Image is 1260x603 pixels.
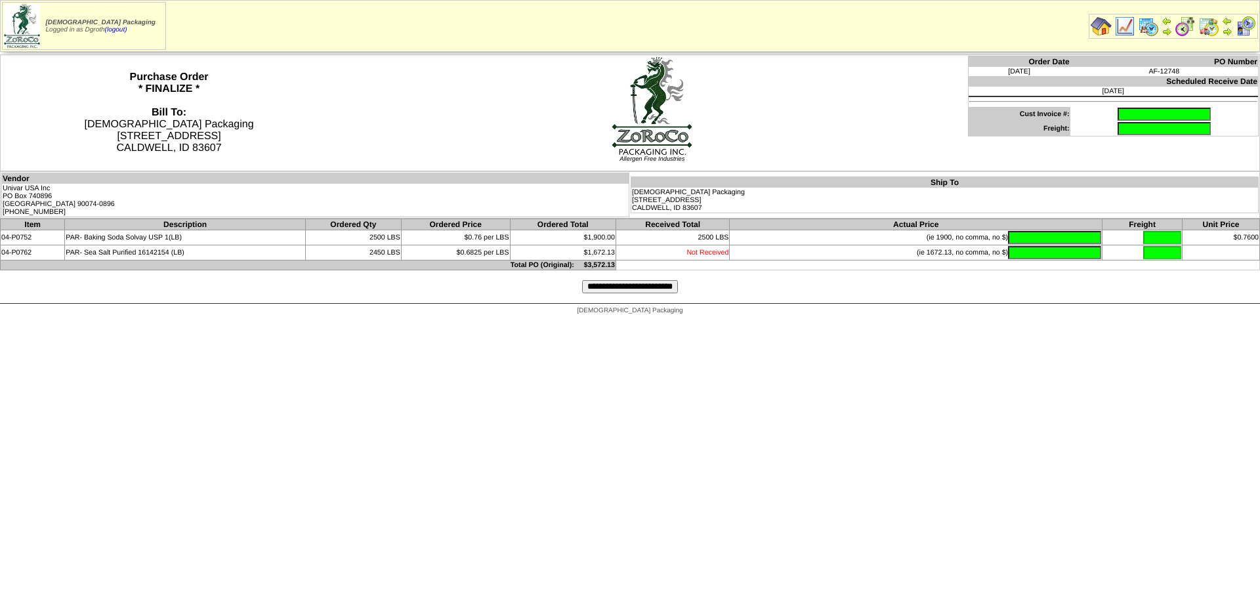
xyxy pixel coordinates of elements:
td: AF-12748 [1070,67,1259,76]
td: $0.76 per LBS [401,230,510,245]
th: Received Total [616,219,729,230]
td: $1,672.13 [510,245,616,260]
td: Total PO (Original): $3,572.13 [1,260,616,270]
img: calendarcustomer.gif [1235,16,1256,37]
a: (logout) [105,26,127,33]
th: Actual Price [730,219,1102,230]
img: zoroco-logo-small.webp [4,4,40,48]
img: arrowright.gif [1222,26,1232,37]
th: Order Date [968,56,1070,68]
td: Cust Invoice #: [968,107,1070,121]
span: Logged in as Dgroth [46,19,156,33]
th: Unit Price [1183,219,1260,230]
th: Ordered Qty [305,219,401,230]
img: arrowleft.gif [1162,16,1172,26]
td: Freight: [968,121,1070,136]
span: Allergen Free Industries [619,156,684,162]
img: calendarinout.gif [1198,16,1219,37]
img: line_graph.gif [1114,16,1135,37]
th: Description [65,219,306,230]
th: Freight [1102,219,1183,230]
td: 2450 LBS [305,245,401,260]
th: Vendor [2,173,629,184]
td: [DATE] [968,67,1070,76]
td: $0.7600 [1183,230,1260,245]
img: calendarprod.gif [1138,16,1159,37]
th: Scheduled Receive Date [968,76,1258,87]
td: [DATE] [968,87,1258,96]
td: 2500 LBS [616,230,729,245]
span: [DEMOGRAPHIC_DATA] Packaging [577,307,682,314]
td: 2500 LBS [305,230,401,245]
td: [DEMOGRAPHIC_DATA] Packaging [STREET_ADDRESS] CALDWELL, ID 83607 [631,188,1259,213]
td: $1,900.00 [510,230,616,245]
strong: Bill To: [152,107,186,118]
span: Not Received [686,249,728,257]
th: Ship To [631,177,1259,188]
td: 04-P0752 [1,230,65,245]
td: PAR- Baking Soda Solvay USP 1(LB) [65,230,306,245]
img: calendarblend.gif [1175,16,1196,37]
td: $0.6825 per LBS [401,245,510,260]
img: arrowleft.gif [1222,16,1232,26]
td: Univar USA Inc PO Box 740896 [GEOGRAPHIC_DATA] 90074-0896 [PHONE_NUMBER] [2,184,629,217]
img: home.gif [1091,16,1112,37]
td: (ie 1672.13, no comma, no $) [730,245,1102,260]
span: [DEMOGRAPHIC_DATA] Packaging [46,19,156,26]
td: (ie 1900, no comma, no $) [730,230,1102,245]
th: Ordered Price [401,219,510,230]
td: 04-P0762 [1,245,65,260]
span: [DEMOGRAPHIC_DATA] Packaging [STREET_ADDRESS] CALDWELL, ID 83607 [84,107,253,154]
td: PAR- Sea Salt Purified 16142154 (LB) [65,245,306,260]
th: Ordered Total [510,219,616,230]
img: arrowright.gif [1162,26,1172,37]
img: logoBig.jpg [611,56,693,156]
th: PO Number [1070,56,1259,68]
th: Purchase Order * FINALIZE * [1,55,338,171]
th: Item [1,219,65,230]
